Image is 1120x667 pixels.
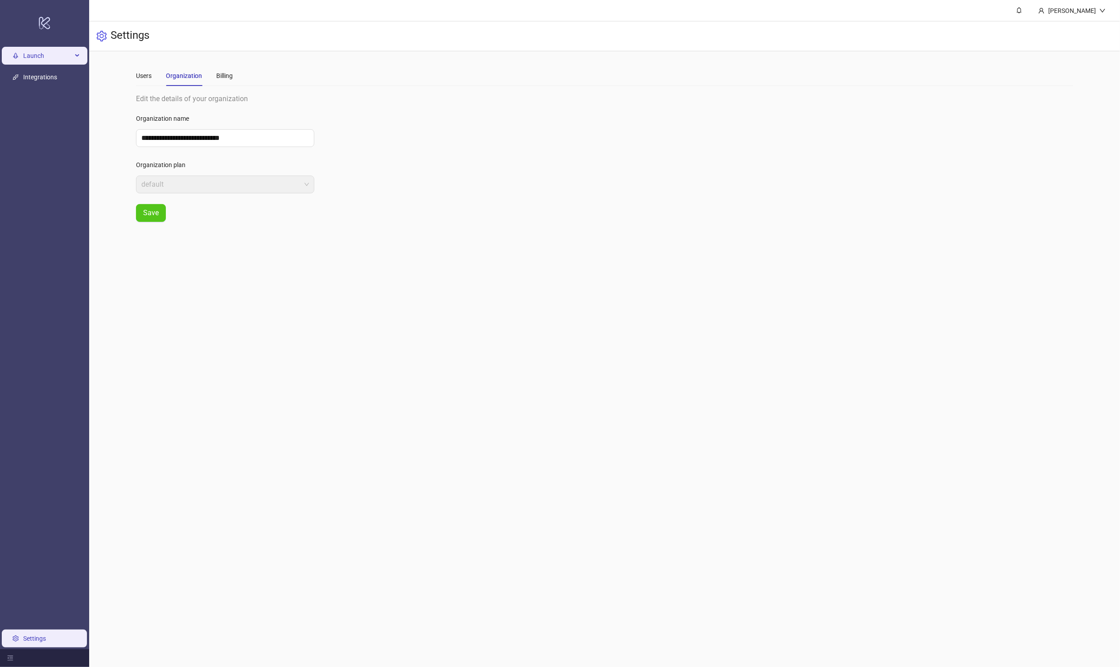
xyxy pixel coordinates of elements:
span: rocket [12,53,19,59]
label: Organization name [136,111,195,126]
button: Save [136,204,166,222]
span: bell [1016,7,1022,13]
a: Integrations [23,74,57,81]
div: Organization [166,71,202,81]
span: Save [143,209,159,217]
div: Users [136,71,152,81]
div: [PERSON_NAME] [1045,6,1099,16]
a: Settings [23,635,46,642]
span: down [1099,8,1106,14]
div: Edit the details of your organization [136,93,1073,104]
span: default [141,176,309,193]
div: Billing [216,71,233,81]
input: Organization name [136,129,314,147]
span: menu-fold [7,655,13,661]
span: Launch [23,47,72,65]
span: user [1038,8,1045,14]
label: Organization plan [136,158,191,172]
span: setting [96,31,107,41]
h3: Settings [111,29,149,44]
